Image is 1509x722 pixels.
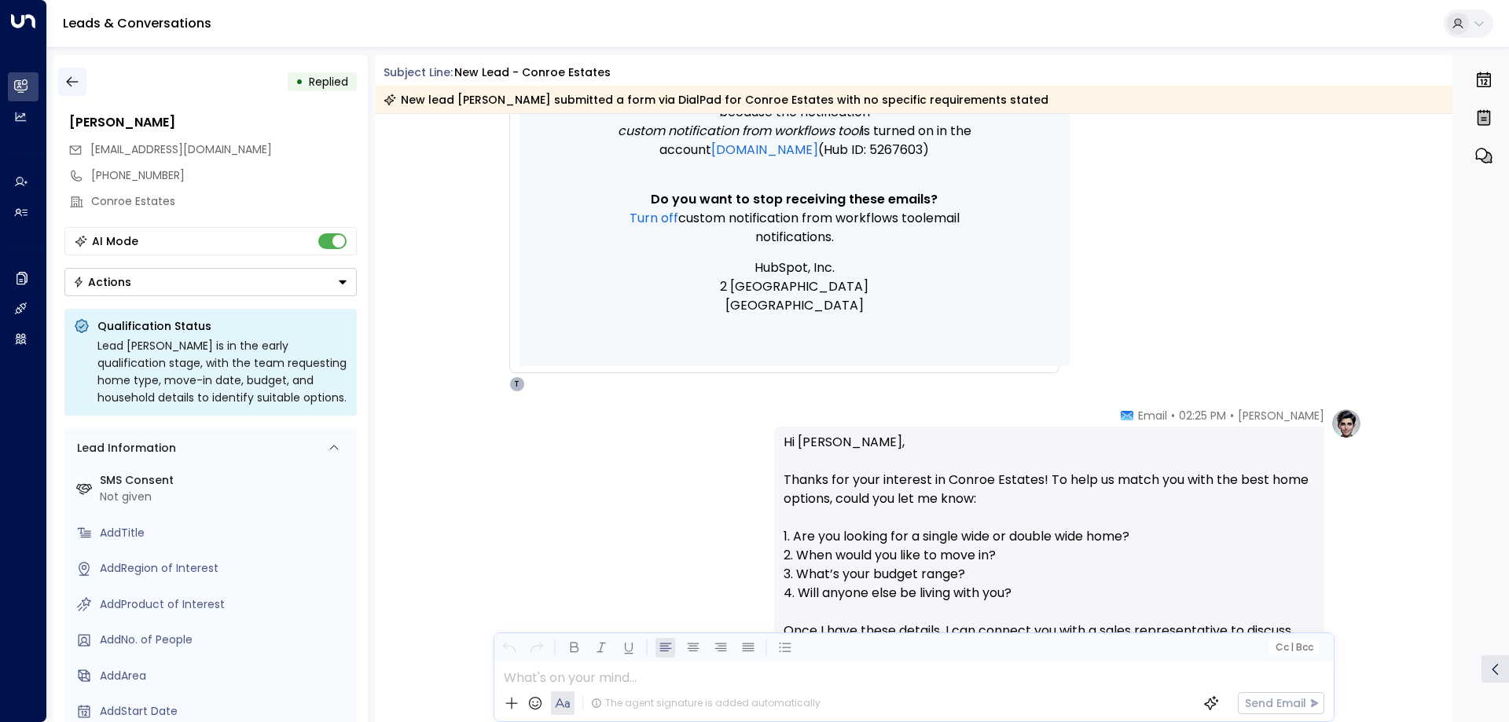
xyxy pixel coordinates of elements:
[1138,408,1167,423] span: Email
[618,122,861,141] span: Custom notification from workflows tool
[527,638,546,658] button: Redo
[509,376,525,392] div: T
[711,141,818,159] a: [DOMAIN_NAME]
[63,14,211,32] a: Leads & Conversations
[100,668,351,684] div: AddArea
[1269,640,1319,655] button: Cc|Bcc
[1275,642,1313,653] span: Cc Bcc
[591,696,821,710] div: The agent signature is added automatically
[64,268,357,296] button: Actions
[100,472,351,489] label: SMS Consent
[1331,408,1362,439] img: profile-logo.png
[678,209,926,228] span: Custom notification from workflows tool
[1291,642,1294,653] span: |
[64,268,357,296] div: Button group with a nested menu
[454,64,611,81] div: New Lead - Conroe Estates
[598,84,991,159] p: This email was sent to because the notification is turned on in the account (Hub ID: 5267603)
[91,193,357,210] div: Conroe Estates
[69,113,357,132] div: [PERSON_NAME]
[1179,408,1226,423] span: 02:25 PM
[91,167,357,184] div: [PHONE_NUMBER]
[100,489,351,505] div: Not given
[630,209,678,228] a: Turn off
[598,209,991,247] p: email notifications.
[72,440,176,456] div: Lead Information
[90,141,272,158] span: saterakontz86@gmail.com
[499,638,519,658] button: Undo
[97,318,347,334] p: Qualification Status
[598,258,991,315] p: HubSpot, Inc. 2 [GEOGRAPHIC_DATA] [GEOGRAPHIC_DATA]
[97,337,347,406] div: Lead [PERSON_NAME] is in the early qualification stage, with the team requesting home type, move-...
[100,525,351,541] div: AddTitle
[1171,408,1175,423] span: •
[1230,408,1234,423] span: •
[100,560,351,577] div: AddRegion of Interest
[651,190,938,209] span: Do you want to stop receiving these emails?
[784,433,1315,678] p: Hi [PERSON_NAME], Thanks for your interest in Conroe Estates! To help us match you with the best ...
[296,68,303,96] div: •
[100,632,351,648] div: AddNo. of People
[384,64,453,80] span: Subject Line:
[1238,408,1324,423] span: [PERSON_NAME]
[100,703,351,720] div: AddStart Date
[73,275,131,289] div: Actions
[92,233,138,249] div: AI Mode
[100,596,351,613] div: AddProduct of Interest
[384,92,1048,108] div: New lead [PERSON_NAME] submitted a form via DialPad for Conroe Estates with no specific requireme...
[90,141,272,157] span: [EMAIL_ADDRESS][DOMAIN_NAME]
[309,74,348,90] span: Replied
